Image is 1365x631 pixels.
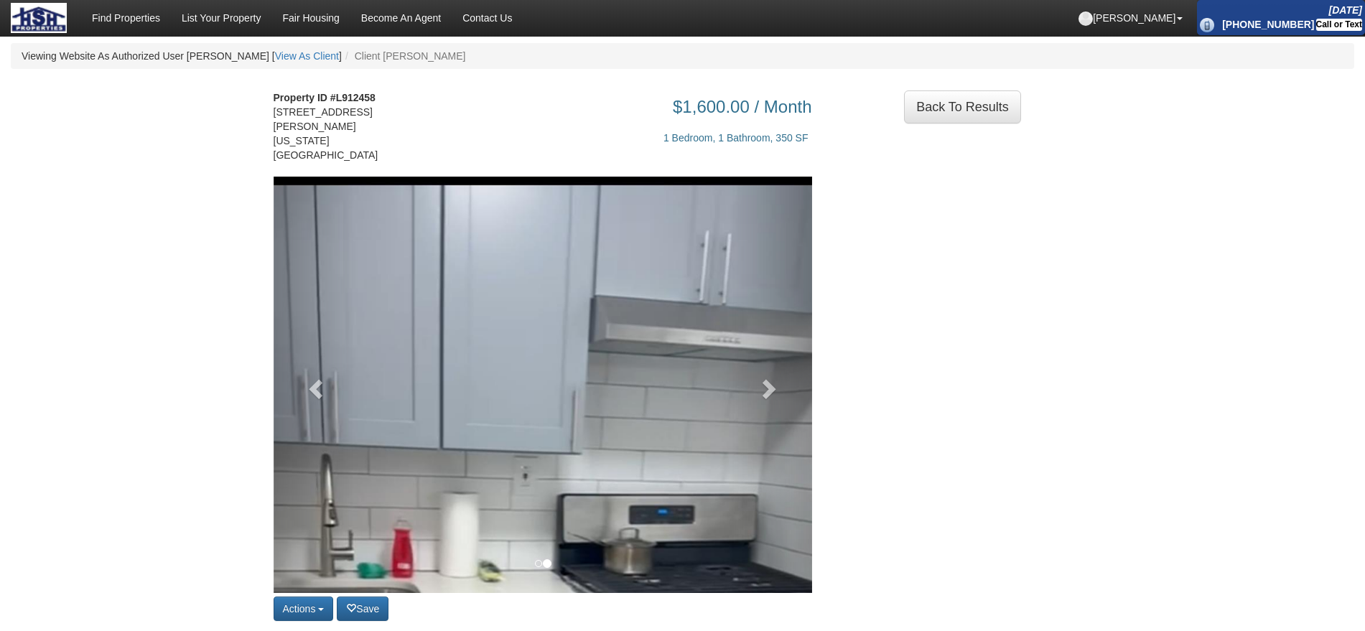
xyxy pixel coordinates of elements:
[274,597,334,621] button: Actions
[275,50,339,62] a: View As Client
[1316,19,1362,31] div: Call or Text
[904,90,1021,123] div: ...
[274,92,376,103] strong: Property ID #L912458
[274,90,392,162] address: [STREET_ADDRESS][PERSON_NAME] [US_STATE][GEOGRAPHIC_DATA]
[1329,4,1362,16] i: [DATE]
[342,49,466,63] li: Client [PERSON_NAME]
[414,98,812,116] h3: $1,600.00 / Month
[1200,18,1214,32] img: phone_icon.png
[1079,11,1093,26] img: default-profile.png
[414,116,812,145] div: 1 Bedroom, 1 Bathroom, 350 SF
[904,90,1021,123] a: Back To Results
[1222,19,1314,30] b: [PHONE_NUMBER]
[337,597,388,621] button: Save
[22,49,342,63] li: Viewing Website As Authorized User [PERSON_NAME] [ ]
